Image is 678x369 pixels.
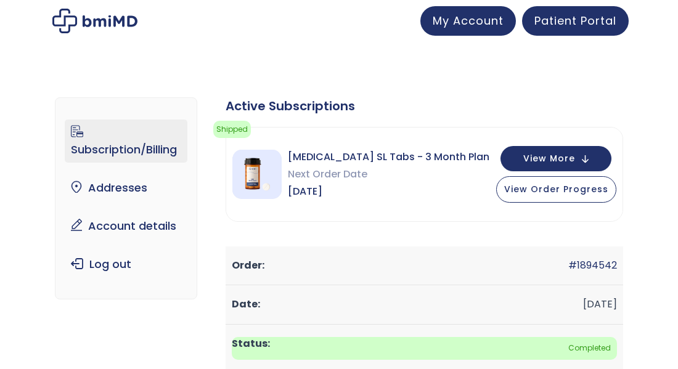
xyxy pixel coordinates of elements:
span: Patient Portal [534,13,616,28]
span: Next Order Date [288,166,489,183]
span: My Account [433,13,504,28]
a: Addresses [65,175,187,201]
span: View Order Progress [504,183,608,195]
img: My account [52,9,137,33]
a: Patient Portal [522,6,629,36]
span: View More [523,155,575,163]
a: Log out [65,251,187,277]
div: Active Subscriptions [226,97,623,115]
a: #1894542 [568,258,617,272]
a: Subscription/Billing [65,120,187,163]
button: View Order Progress [496,176,616,203]
a: Account details [65,213,187,239]
span: [DATE] [288,183,489,200]
a: My Account [420,6,516,36]
span: Completed [232,337,617,360]
img: Sermorelin SL Tabs - 3 Month Plan [232,150,282,199]
span: Shipped [213,121,251,138]
nav: Account pages [55,97,197,299]
button: View More [500,146,611,171]
time: [DATE] [583,297,617,311]
span: [MEDICAL_DATA] SL Tabs - 3 Month Plan [288,148,489,166]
